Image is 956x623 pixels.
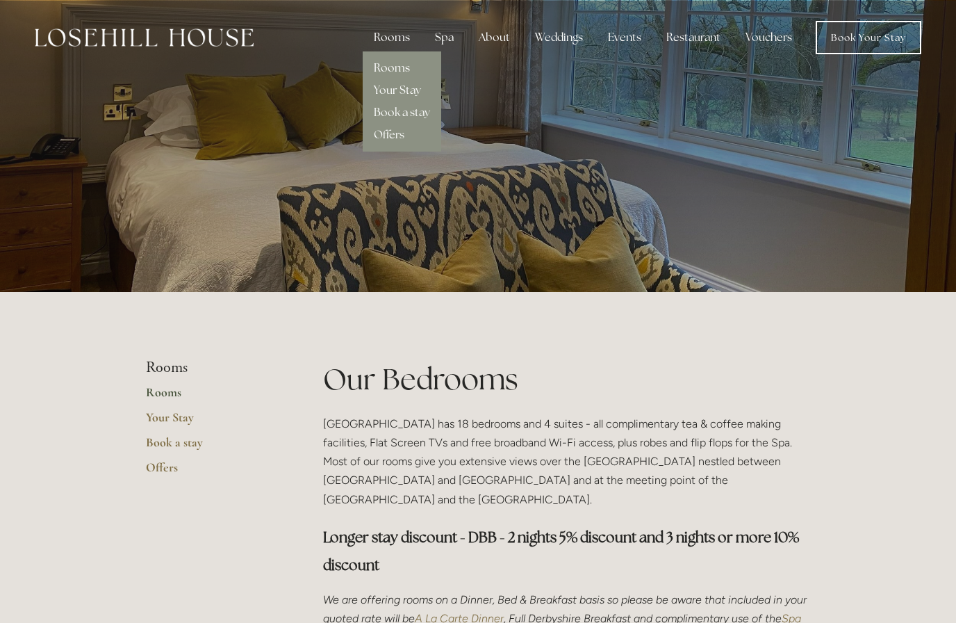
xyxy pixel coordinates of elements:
li: Rooms [146,359,279,377]
a: Your Stay [374,83,421,97]
div: Spa [424,24,465,51]
a: Offers [146,460,279,485]
div: Events [597,24,652,51]
img: Losehill House [35,29,254,47]
a: Rooms [374,60,410,75]
a: Book Your Stay [816,21,921,54]
strong: Longer stay discount - DBB - 2 nights 5% discount and 3 nights or more 10% discount [323,528,802,574]
a: Your Stay [146,410,279,435]
h1: Our Bedrooms [323,359,810,400]
a: Vouchers [734,24,803,51]
div: About [468,24,521,51]
a: Offers [374,127,404,142]
div: Rooms [363,24,421,51]
p: [GEOGRAPHIC_DATA] has 18 bedrooms and 4 suites - all complimentary tea & coffee making facilities... [323,414,810,509]
a: Book a stay [374,105,430,120]
div: Restaurant [655,24,732,51]
a: Rooms [146,385,279,410]
a: Book a stay [146,435,279,460]
div: Weddings [524,24,594,51]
